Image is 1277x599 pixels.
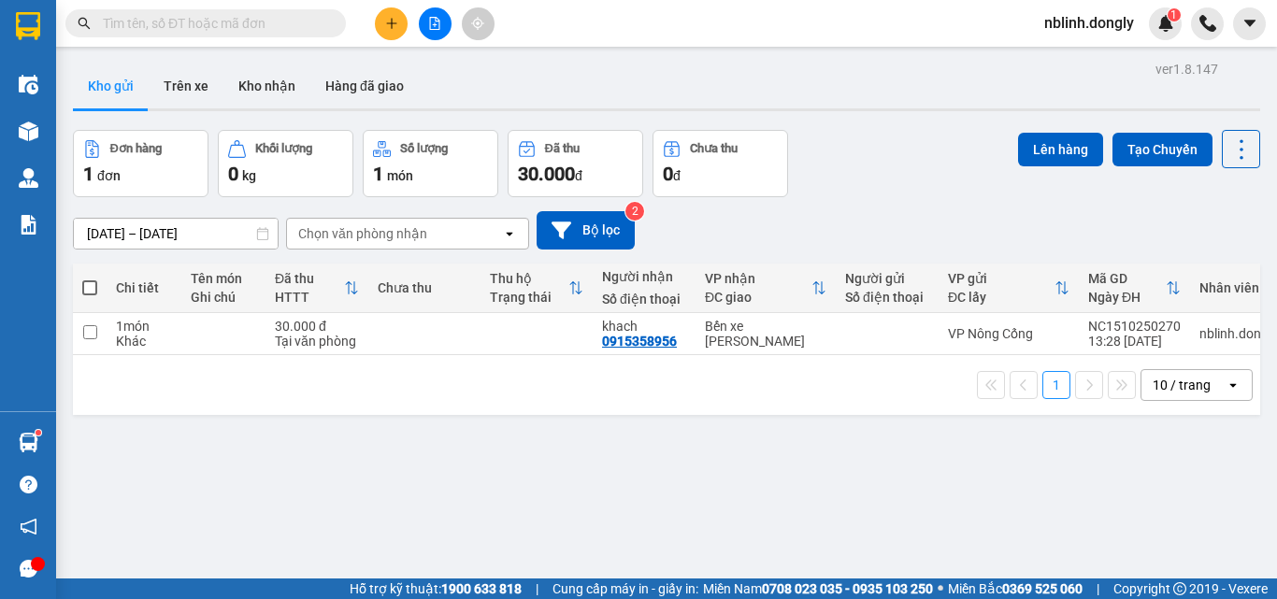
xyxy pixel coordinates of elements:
div: HTTT [275,290,344,305]
span: đ [673,168,681,183]
button: Kho gửi [73,64,149,108]
button: Khối lượng0kg [218,130,353,197]
button: Tạo Chuyến [1112,133,1212,166]
div: Khác [116,334,172,349]
div: Người nhận [602,269,686,284]
svg: open [502,226,517,241]
button: Hàng đã giao [310,64,419,108]
span: | [536,578,538,599]
button: Trên xe [149,64,223,108]
span: đ [575,168,582,183]
div: ĐC lấy [948,290,1055,305]
button: Kho nhận [223,64,310,108]
div: 30.000 đ [275,319,359,334]
th: Toggle SortBy [265,264,368,313]
img: warehouse-icon [19,121,38,141]
sup: 2 [625,202,644,221]
th: Toggle SortBy [939,264,1079,313]
div: khach [602,319,686,334]
button: aim [462,7,495,40]
span: question-circle [20,476,37,493]
div: Số điện thoại [602,292,686,307]
div: ĐC giao [705,290,811,305]
img: warehouse-icon [19,433,38,452]
button: Đã thu30.000đ [508,130,643,197]
div: Khối lượng [255,142,312,155]
span: món [387,168,413,183]
span: ⚪️ [938,585,943,592]
img: icon-new-feature [1157,15,1174,32]
button: caret-down [1233,7,1266,40]
div: VP nhận [705,271,811,286]
div: Tại văn phòng [275,334,359,349]
button: Chưa thu0đ [653,130,788,197]
th: Toggle SortBy [481,264,593,313]
span: message [20,560,37,578]
span: | [1097,578,1099,599]
div: 1 món [116,319,172,334]
span: Hỗ trợ kỹ thuật: [350,578,522,599]
button: Đơn hàng1đơn [73,130,208,197]
div: Đơn hàng [110,142,162,155]
div: Đã thu [275,271,344,286]
div: Mã GD [1088,271,1166,286]
img: solution-icon [19,215,38,235]
span: 0 [228,163,238,185]
div: Chọn văn phòng nhận [298,224,427,243]
span: Miền Nam [703,578,933,599]
div: VP Nông Cống [948,326,1069,341]
span: 30.000 [518,163,575,185]
svg: open [1226,378,1241,392]
button: Bộ lọc [537,211,635,250]
span: 0 [663,163,673,185]
span: caret-down [1241,15,1258,32]
div: 10 / trang [1153,376,1211,394]
span: đơn [97,168,121,183]
span: aim [471,17,484,30]
img: warehouse-icon [19,168,38,188]
img: phone-icon [1199,15,1216,32]
div: Số lượng [400,142,448,155]
input: Select a date range. [74,219,278,249]
span: Miền Bắc [948,578,1083,599]
div: NC1510250270 [1088,319,1181,334]
div: 0915358956 [602,334,677,349]
span: 1 [1170,8,1177,21]
div: Thu hộ [490,271,568,286]
span: kg [242,168,256,183]
div: Chưa thu [378,280,471,295]
span: plus [385,17,398,30]
span: Cung cấp máy in - giấy in: [552,578,698,599]
span: copyright [1173,582,1186,595]
button: Số lượng1món [363,130,498,197]
th: Toggle SortBy [696,264,836,313]
sup: 1 [1168,8,1181,21]
button: 1 [1042,371,1070,399]
div: VP gửi [948,271,1055,286]
span: 1 [373,163,383,185]
strong: 1900 633 818 [441,581,522,596]
strong: 0369 525 060 [1002,581,1083,596]
img: logo-vxr [16,12,40,40]
div: Đã thu [545,142,580,155]
button: plus [375,7,408,40]
div: Chưa thu [690,142,738,155]
img: warehouse-icon [19,75,38,94]
span: file-add [428,17,441,30]
span: notification [20,518,37,535]
div: Tên món [191,271,256,286]
div: Trạng thái [490,290,568,305]
button: file-add [419,7,452,40]
div: 13:28 [DATE] [1088,334,1181,349]
span: nblinh.dongly [1029,11,1149,35]
span: search [78,17,91,30]
span: 1 [83,163,93,185]
div: ver 1.8.147 [1155,59,1218,79]
strong: 0708 023 035 - 0935 103 250 [762,581,933,596]
div: Bến xe [PERSON_NAME] [705,319,826,349]
div: Chi tiết [116,280,172,295]
div: Ngày ĐH [1088,290,1166,305]
input: Tìm tên, số ĐT hoặc mã đơn [103,13,323,34]
button: Lên hàng [1018,133,1103,166]
div: Ghi chú [191,290,256,305]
